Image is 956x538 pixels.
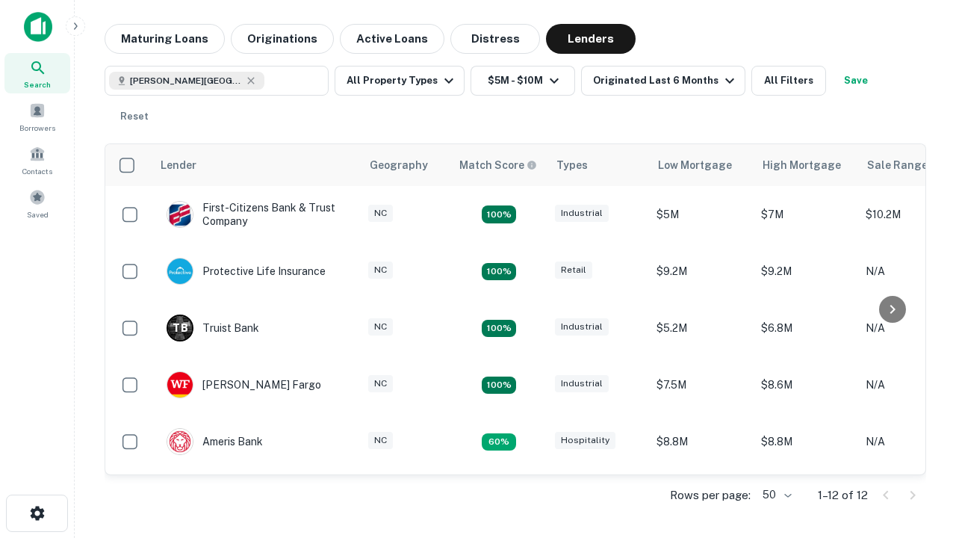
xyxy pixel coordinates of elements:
[368,375,393,392] div: NC
[167,429,193,454] img: picture
[167,428,263,455] div: Ameris Bank
[361,144,450,186] th: Geography
[556,156,588,174] div: Types
[555,375,609,392] div: Industrial
[482,433,516,451] div: Matching Properties: 1, hasApolloMatch: undefined
[450,144,547,186] th: Capitalize uses an advanced AI algorithm to match your search with the best lender. The match sco...
[555,262,592,279] div: Retail
[450,24,540,54] button: Distress
[167,371,321,398] div: [PERSON_NAME] Fargo
[555,432,615,449] div: Hospitality
[4,183,70,223] a: Saved
[130,74,242,87] span: [PERSON_NAME][GEOGRAPHIC_DATA], [GEOGRAPHIC_DATA]
[754,356,858,413] td: $8.6M
[754,186,858,243] td: $7M
[649,144,754,186] th: Low Mortgage
[173,321,187,336] p: T B
[670,486,751,504] p: Rows per page:
[649,413,754,470] td: $8.8M
[167,258,326,285] div: Protective Life Insurance
[111,102,158,132] button: Reset
[368,432,393,449] div: NC
[370,156,428,174] div: Geography
[105,24,225,54] button: Maturing Loans
[161,156,196,174] div: Lender
[167,202,193,227] img: picture
[167,372,193,398] img: picture
[167,201,346,228] div: First-citizens Bank & Trust Company
[867,156,928,174] div: Sale Range
[167,315,259,341] div: Truist Bank
[368,262,393,279] div: NC
[763,156,841,174] div: High Mortgage
[754,300,858,356] td: $6.8M
[649,356,754,413] td: $7.5M
[832,66,880,96] button: Save your search to get updates of matches that match your search criteria.
[368,318,393,336] div: NC
[19,122,55,134] span: Borrowers
[4,96,70,137] a: Borrowers
[482,320,516,338] div: Matching Properties: 3, hasApolloMatch: undefined
[335,66,465,96] button: All Property Types
[547,144,649,186] th: Types
[368,205,393,222] div: NC
[482,205,516,223] div: Matching Properties: 2, hasApolloMatch: undefined
[471,66,575,96] button: $5M - $10M
[152,144,361,186] th: Lender
[881,371,956,442] iframe: Chat Widget
[555,318,609,336] div: Industrial
[482,263,516,281] div: Matching Properties: 2, hasApolloMatch: undefined
[459,157,534,173] h6: Match Score
[340,24,444,54] button: Active Loans
[27,208,49,220] span: Saved
[818,486,868,504] p: 1–12 of 12
[649,470,754,527] td: $9.2M
[754,470,858,527] td: $9.2M
[231,24,334,54] button: Originations
[649,186,754,243] td: $5M
[649,300,754,356] td: $5.2M
[4,140,70,180] a: Contacts
[546,24,636,54] button: Lenders
[757,484,794,506] div: 50
[649,243,754,300] td: $9.2M
[754,144,858,186] th: High Mortgage
[751,66,826,96] button: All Filters
[24,78,51,90] span: Search
[555,205,609,222] div: Industrial
[482,377,516,395] div: Matching Properties: 2, hasApolloMatch: undefined
[24,12,52,42] img: capitalize-icon.png
[459,157,537,173] div: Capitalize uses an advanced AI algorithm to match your search with the best lender. The match sco...
[581,66,745,96] button: Originated Last 6 Months
[754,413,858,470] td: $8.8M
[4,53,70,93] a: Search
[167,259,193,284] img: picture
[22,165,52,177] span: Contacts
[593,72,739,90] div: Originated Last 6 Months
[754,243,858,300] td: $9.2M
[658,156,732,174] div: Low Mortgage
